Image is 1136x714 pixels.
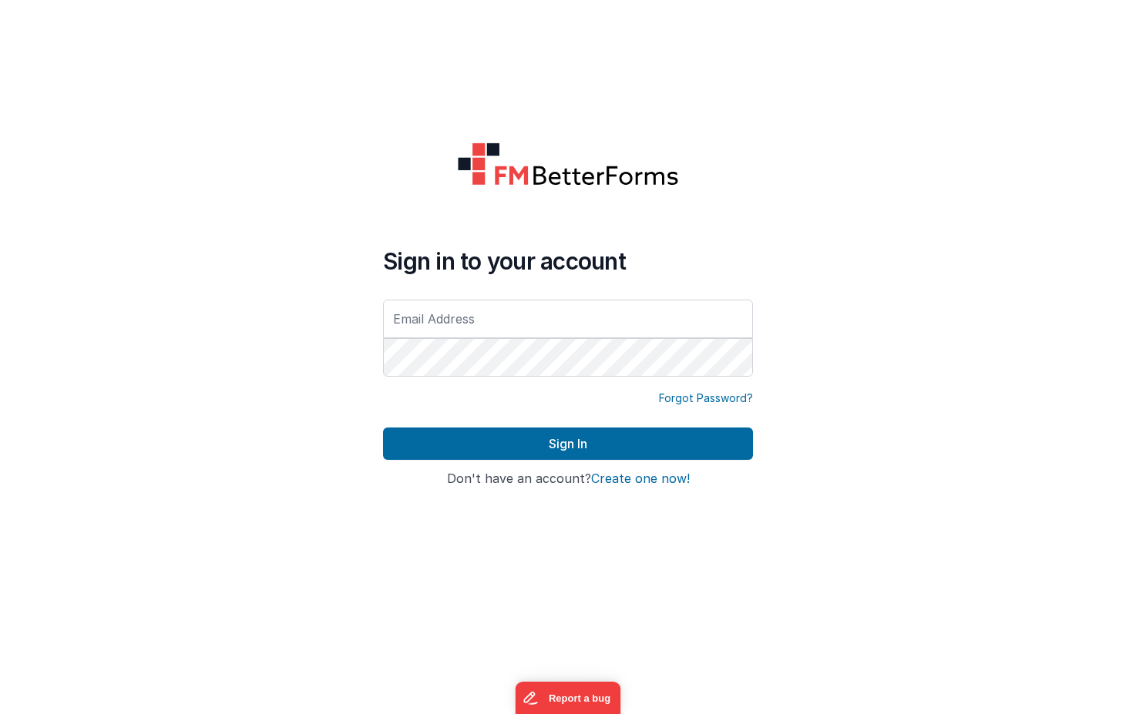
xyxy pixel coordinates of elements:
iframe: Marker.io feedback button [516,682,621,714]
button: Sign In [383,427,753,460]
button: Create one now! [591,472,690,486]
h4: Sign in to your account [383,247,753,275]
input: Email Address [383,300,753,338]
h4: Don't have an account? [383,472,753,486]
a: Forgot Password? [659,391,753,406]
